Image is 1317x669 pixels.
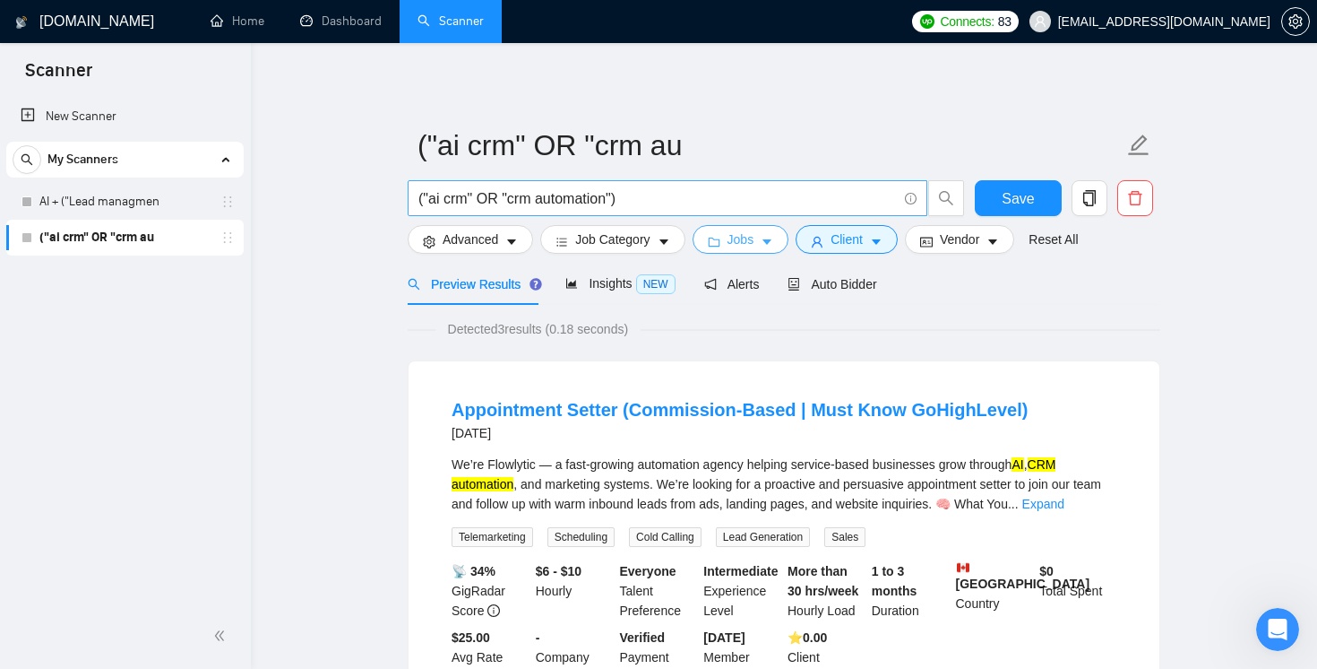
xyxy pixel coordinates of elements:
button: setting [1281,7,1310,36]
span: Vendor [940,230,979,249]
div: Duration [868,561,952,621]
span: caret-down [986,235,999,248]
b: [GEOGRAPHIC_DATA] [956,561,1090,591]
input: Scanner name... [417,123,1123,168]
span: Save [1002,187,1034,210]
span: Auto Bidder [788,277,876,291]
span: Connects: [940,12,994,31]
div: We’re Flowlytic — a fast-growing automation agency helping service-based businesses grow through ... [452,455,1116,514]
mark: CRM [1028,457,1056,472]
span: Telemarketing [452,527,533,547]
li: New Scanner [6,99,244,135]
a: Reset All [1029,230,1078,249]
span: search [13,153,40,166]
span: Lead Generation [716,527,810,547]
button: settingAdvancedcaret-down [408,225,533,254]
span: robot [788,278,800,291]
a: AI + ("Lead managmen [39,184,210,220]
span: Client [831,230,863,249]
span: Preview Results [408,277,537,291]
span: caret-down [870,235,882,248]
span: Sales [824,527,865,547]
span: NEW [636,274,676,294]
button: copy [1072,180,1107,216]
span: copy [1072,190,1106,206]
span: area-chart [565,277,578,290]
span: My Scanners [47,142,118,178]
span: Cold Calling [629,527,702,547]
a: ("ai crm" OR "crm au [39,220,210,256]
a: homeHome [211,13,264,29]
b: $25.00 [452,630,490,645]
span: holder [220,230,235,245]
b: - [536,630,540,645]
a: setting [1281,14,1310,29]
div: Country [952,561,1037,621]
span: folder [708,235,720,248]
button: idcardVendorcaret-down [905,225,1014,254]
span: Scanner [11,57,107,95]
b: $6 - $10 [536,564,581,578]
a: Expand [1022,497,1064,511]
span: delete [1118,190,1152,206]
li: My Scanners [6,142,244,256]
span: setting [1282,14,1309,29]
mark: automation [452,477,513,491]
span: caret-down [761,235,773,248]
div: Tooltip anchor [528,276,544,292]
span: Scheduling [547,527,615,547]
span: Alerts [704,277,760,291]
span: double-left [213,627,231,645]
b: [DATE] [703,630,745,645]
b: Verified [620,630,666,645]
b: ⭐️ 0.00 [788,630,827,645]
span: Jobs [727,230,754,249]
div: [DATE] [452,422,1028,444]
span: setting [423,235,435,248]
img: 🇨🇦 [957,561,969,574]
button: folderJobscaret-down [693,225,789,254]
b: $ 0 [1039,564,1054,578]
div: Hourly [532,561,616,621]
span: Advanced [443,230,498,249]
span: holder [220,195,235,209]
span: info-circle [905,193,917,204]
span: bars [555,235,568,248]
span: 83 [998,12,1011,31]
span: user [1034,15,1046,28]
div: Total Spent [1036,561,1120,621]
iframe: Intercom live chat [1256,608,1299,651]
b: 1 to 3 months [872,564,917,598]
div: GigRadar Score [448,561,532,621]
button: userClientcaret-down [796,225,898,254]
img: logo [15,8,28,37]
a: New Scanner [21,99,229,135]
a: Appointment Setter (Commission-Based | Must Know GoHighLevel) [452,400,1028,420]
span: caret-down [658,235,670,248]
span: ... [1008,497,1019,511]
span: notification [704,278,717,291]
span: idcard [920,235,933,248]
span: search [929,190,963,206]
button: search [13,145,41,174]
a: dashboardDashboard [300,13,382,29]
b: Intermediate [703,564,778,578]
span: caret-down [505,235,518,248]
button: search [928,180,964,216]
b: Everyone [620,564,676,578]
div: Talent Preference [616,561,701,621]
button: barsJob Categorycaret-down [540,225,684,254]
button: delete [1117,180,1153,216]
b: 📡 34% [452,564,495,578]
img: upwork-logo.png [920,14,934,29]
button: Save [975,180,1062,216]
input: Search Freelance Jobs... [418,187,897,210]
span: Job Category [575,230,650,249]
span: search [408,278,420,291]
span: edit [1127,134,1150,157]
a: searchScanner [417,13,484,29]
span: info-circle [487,604,500,617]
div: Hourly Load [784,561,868,621]
mark: AI [1011,457,1023,472]
span: user [811,235,823,248]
